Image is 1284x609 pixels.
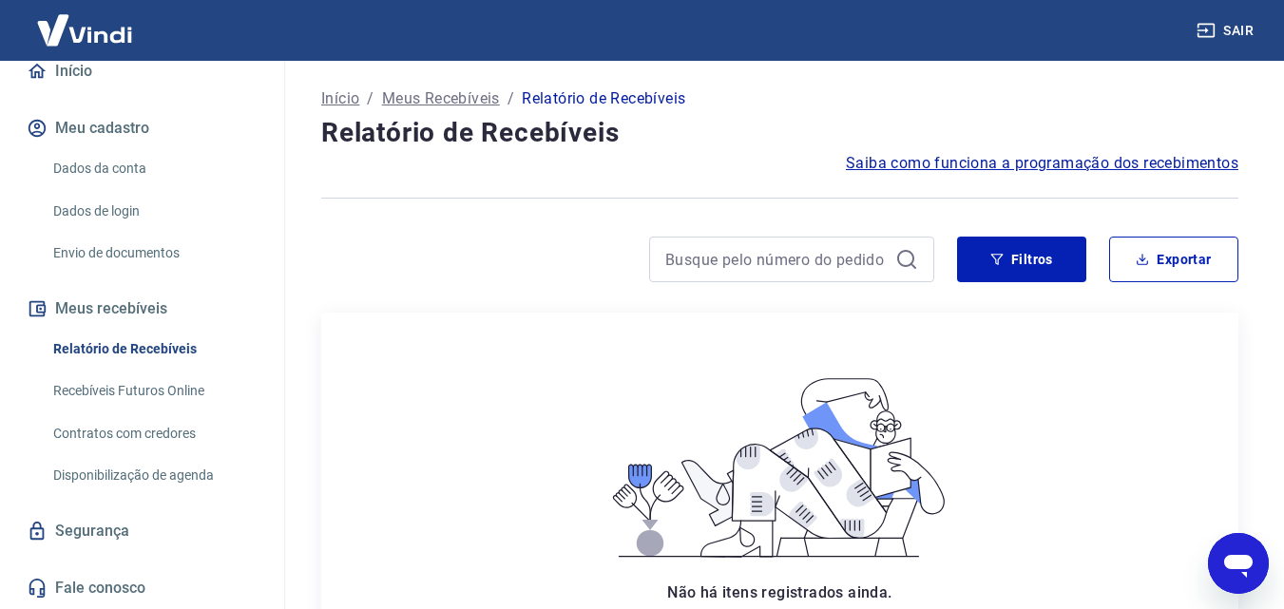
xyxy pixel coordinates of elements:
a: Segurança [23,510,261,552]
a: Meus Recebíveis [382,87,500,110]
a: Saiba como funciona a programação dos recebimentos [846,152,1238,175]
a: Disponibilização de agenda [46,456,261,495]
a: Fale conosco [23,567,261,609]
p: / [508,87,514,110]
iframe: Botão para abrir a janela de mensagens [1208,533,1269,594]
a: Contratos com credores [46,414,261,453]
h4: Relatório de Recebíveis [321,114,1238,152]
a: Envio de documentos [46,234,261,273]
button: Filtros [957,237,1086,282]
span: Não há itens registrados ainda. [667,583,891,601]
button: Exportar [1109,237,1238,282]
a: Relatório de Recebíveis [46,330,261,369]
a: Início [23,50,261,92]
a: Recebíveis Futuros Online [46,371,261,410]
img: Vindi [23,1,146,59]
button: Meus recebíveis [23,288,261,330]
input: Busque pelo número do pedido [665,245,888,274]
a: Início [321,87,359,110]
a: Dados de login [46,192,261,231]
p: Relatório de Recebíveis [522,87,685,110]
button: Sair [1193,13,1261,48]
button: Meu cadastro [23,107,261,149]
a: Dados da conta [46,149,261,188]
p: / [367,87,374,110]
